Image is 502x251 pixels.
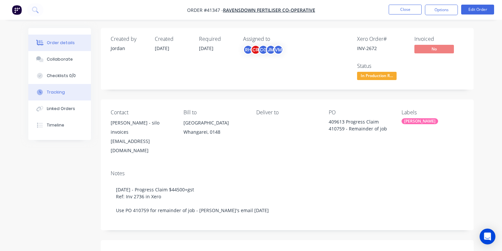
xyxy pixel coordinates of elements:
[28,84,91,100] button: Tracking
[111,45,147,52] div: Jordan
[402,109,464,116] div: Labels
[47,106,75,112] div: Linked Orders
[111,36,147,42] div: Created by
[28,51,91,68] button: Collaborate
[155,36,191,42] div: Created
[243,45,253,55] div: RH
[12,5,22,15] img: Factory
[47,89,65,95] div: Tracking
[28,117,91,133] button: Timeline
[357,36,406,42] div: Xero Order #
[111,180,464,220] div: [DATE] - Progress Claim $44500+gst Ref: Inv 2736 in Xero Use PO 410759 for remainder of job - [PE...
[111,109,173,116] div: Contact
[183,118,246,127] div: [GEOGRAPHIC_DATA]
[258,45,268,55] div: CG
[243,45,283,55] button: RHCRCGJMVM
[183,127,246,137] div: Whangarei, 0148
[251,45,261,55] div: CR
[425,5,458,15] button: Options
[357,72,397,82] button: In Production R...
[28,100,91,117] button: Linked Orders
[414,36,464,42] div: Invoiced
[47,40,75,46] div: Order details
[183,109,246,116] div: Bill to
[243,36,309,42] div: Assigned to
[480,229,495,244] div: Open Intercom Messenger
[329,118,391,132] div: 409613 Progress Claim 410759 - Remainder of job
[28,35,91,51] button: Order details
[414,45,454,53] span: No
[357,63,406,69] div: Status
[266,45,276,55] div: JM
[357,72,397,80] span: In Production R...
[402,118,438,124] div: [PERSON_NAME]
[199,36,235,42] div: Required
[199,45,213,51] span: [DATE]
[155,45,169,51] span: [DATE]
[223,7,315,13] a: Ravensdown Fertiliser Co-operative
[183,118,246,139] div: [GEOGRAPHIC_DATA]Whangarei, 0148
[329,109,391,116] div: PO
[111,118,173,137] div: [PERSON_NAME] - silo invoices
[47,73,76,79] div: Checklists 0/0
[111,137,173,155] div: [EMAIL_ADDRESS][DOMAIN_NAME]
[111,170,464,177] div: Notes
[47,56,73,62] div: Collaborate
[256,109,319,116] div: Deliver to
[111,118,173,155] div: [PERSON_NAME] - silo invoices[EMAIL_ADDRESS][DOMAIN_NAME]
[461,5,494,14] button: Edit Order
[357,45,406,52] div: INV-2672
[28,68,91,84] button: Checklists 0/0
[273,45,283,55] div: VM
[389,5,422,14] button: Close
[187,7,223,13] span: Order #41347 -
[47,122,64,128] div: Timeline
